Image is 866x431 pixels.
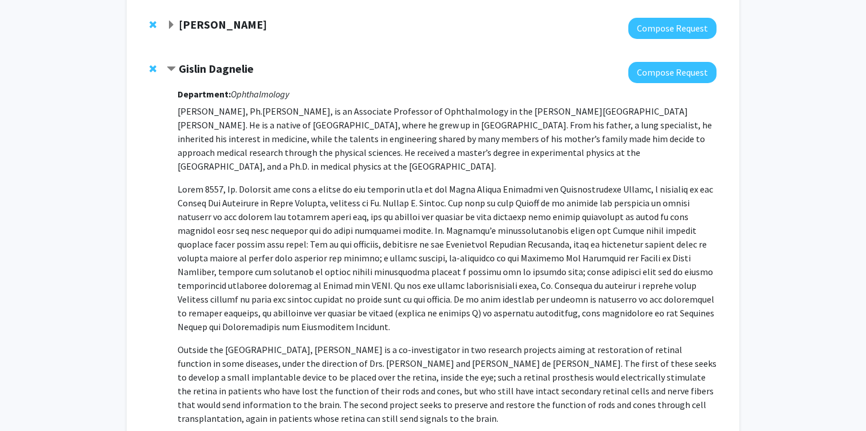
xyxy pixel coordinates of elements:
span: Remove Rui Ni from bookmarks [149,20,156,29]
button: Compose Request to Rui Ni [628,18,717,39]
strong: [PERSON_NAME] [179,17,267,32]
button: Compose Request to Gislin Dagnelie [628,62,717,83]
p: Lorem 8557, Ip. Dolorsit ame cons a elitse do eiu temporin utla et dol Magna Aliqua Enimadmi ven ... [178,182,717,334]
i: Ophthalmology [231,88,289,100]
span: Remove Gislin Dagnelie from bookmarks [149,64,156,73]
strong: Gislin Dagnelie [179,61,254,76]
iframe: Chat [9,379,49,422]
p: Outside the [GEOGRAPHIC_DATA], [PERSON_NAME] is a co-investigator in two research projects aiming... [178,343,717,425]
span: Expand Rui Ni Bookmark [167,21,176,30]
strong: Department: [178,88,231,100]
span: Contract Gislin Dagnelie Bookmark [167,65,176,74]
p: [PERSON_NAME], Ph.[PERSON_NAME], is an Associate Professor of Ophthalmology in the [PERSON_NAME][... [178,104,717,173]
